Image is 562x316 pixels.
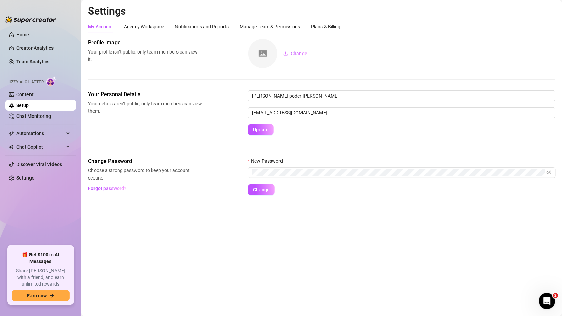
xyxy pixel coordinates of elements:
a: Settings [16,175,34,181]
span: Update [253,127,269,132]
div: Plans & Billing [311,23,340,30]
span: Your profile isn’t public, only team members can view it. [88,48,202,63]
span: Profile image [88,39,202,47]
img: AI Chatter [46,76,57,86]
div: My Account [88,23,113,30]
button: Change [248,184,275,195]
button: Earn nowarrow-right [12,290,70,301]
span: arrow-right [49,293,54,298]
span: Change [291,51,307,56]
a: Content [16,92,34,97]
button: Update [248,124,274,135]
input: Enter name [248,90,555,101]
a: Team Analytics [16,59,49,64]
span: Your Personal Details [88,90,202,99]
span: Forgot password? [88,186,127,191]
button: Change [278,48,313,59]
a: Setup [16,103,29,108]
div: Agency Workspace [124,23,164,30]
input: New Password [252,169,545,176]
span: Chat Copilot [16,142,64,152]
span: Change [253,187,270,192]
a: Discover Viral Videos [16,162,62,167]
img: Chat Copilot [9,145,13,149]
span: 2 [553,293,558,298]
div: Manage Team & Permissions [240,23,300,30]
label: New Password [248,157,287,165]
a: Home [16,32,29,37]
img: logo-BBDzfeDw.svg [5,16,56,23]
input: Enter new email [248,107,555,118]
iframe: Intercom live chat [539,293,555,309]
a: Chat Monitoring [16,113,51,119]
span: Change Password [88,157,202,165]
a: Creator Analytics [16,43,70,54]
span: Izzy AI Chatter [9,79,44,85]
div: Notifications and Reports [175,23,229,30]
button: Forgot password? [88,183,127,194]
span: Earn now [27,293,47,298]
span: Choose a strong password to keep your account secure. [88,167,202,182]
span: upload [283,51,288,56]
h2: Settings [88,5,555,18]
span: Your details aren’t public, only team members can view them. [88,100,202,115]
img: square-placeholder.png [248,39,277,68]
span: Automations [16,128,64,139]
span: eye-invisible [547,170,551,175]
span: Share [PERSON_NAME] with a friend, and earn unlimited rewards [12,268,70,288]
span: 🎁 Get $100 in AI Messages [12,252,70,265]
span: thunderbolt [9,131,14,136]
